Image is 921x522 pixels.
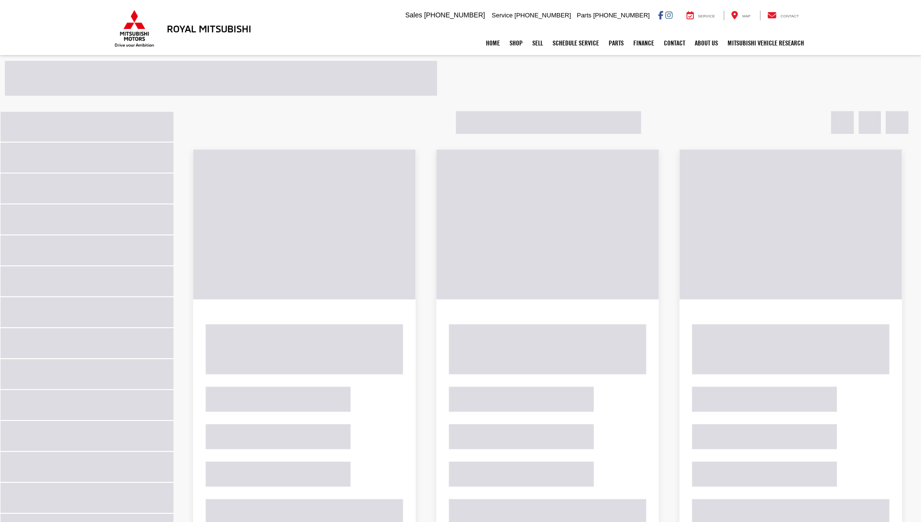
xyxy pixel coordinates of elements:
span: Contact [780,14,799,18]
a: Map [724,11,758,20]
a: Facebook: Click to visit our Facebook page [658,11,663,19]
span: Service [492,12,512,19]
span: Map [742,14,750,18]
a: Home [481,31,505,55]
img: Mitsubishi [113,10,156,47]
span: Sales [405,11,422,19]
h3: Royal Mitsubishi [167,23,251,34]
span: [PHONE_NUMBER] [424,11,485,19]
a: Service [679,11,722,20]
a: About Us [690,31,723,55]
a: Finance [629,31,659,55]
a: Contact [760,11,806,20]
span: [PHONE_NUMBER] [593,12,650,19]
span: [PHONE_NUMBER] [514,12,571,19]
span: Parts [577,12,591,19]
a: Instagram: Click to visit our Instagram page [665,11,672,19]
a: Parts: Opens in a new tab [604,31,629,55]
a: Sell [527,31,548,55]
a: Schedule Service: Opens in a new tab [548,31,604,55]
a: Mitsubishi Vehicle Research [723,31,809,55]
a: Contact [659,31,690,55]
a: Shop [505,31,527,55]
span: Service [698,14,715,18]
